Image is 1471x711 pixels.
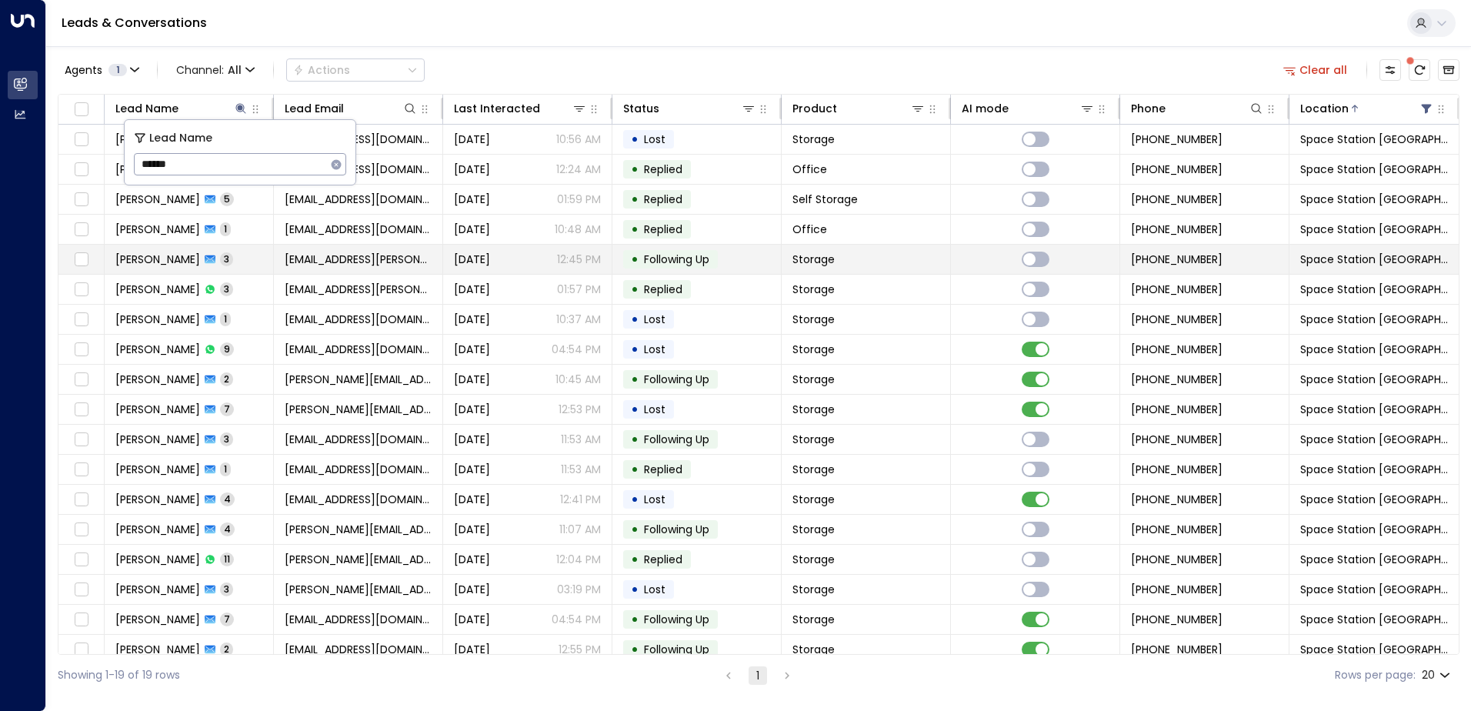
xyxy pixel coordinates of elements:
span: 3 [220,582,233,596]
span: Lost [644,402,665,417]
span: Charles Scott [115,432,200,447]
span: Storage [792,312,835,327]
div: • [631,216,639,242]
button: Clear all [1277,59,1354,81]
div: • [631,546,639,572]
span: charliie@hotmail.co.uk [285,612,432,627]
div: • [631,276,639,302]
div: AI mode [962,99,1095,118]
div: Lead Name [115,99,249,118]
span: 1 [220,312,231,325]
span: 2 [220,643,233,656]
span: Toggle select row [72,490,91,509]
span: Harry Kon [115,402,200,417]
span: Jul 15, 2025 [454,342,490,357]
span: Toggle select row [72,460,91,479]
span: Space Station Banbury [1300,132,1448,147]
p: 04:54 PM [552,342,601,357]
div: Lead Name [115,99,178,118]
div: • [631,246,639,272]
span: Toggle select row [72,400,91,419]
span: +447720374627 [1131,402,1222,417]
span: +447567890123 [1131,462,1222,477]
div: • [631,576,639,603]
span: +447708885881 [1131,612,1222,627]
span: Replied [644,222,682,237]
span: +447825727322 [1131,582,1222,597]
p: 12:53 PM [559,402,601,417]
span: +447379207559 [1131,162,1222,177]
span: 1 [220,462,231,476]
p: 12:45 PM [557,252,601,267]
span: Storage [792,132,835,147]
div: Last Interacted [454,99,540,118]
div: • [631,426,639,452]
span: Toggle select row [72,580,91,599]
div: AI mode [962,99,1009,118]
div: Status [623,99,756,118]
div: Phone [1131,99,1166,118]
span: Storage [792,492,835,507]
span: 7 [220,613,234,626]
span: amybeccalou93@gmail.com [285,132,432,147]
span: Storage [792,372,835,387]
span: Toggle select all [72,100,91,119]
div: • [631,486,639,512]
span: Lost [644,132,665,147]
span: Yesterday [454,642,490,657]
div: Lead Email [285,99,418,118]
label: Rows per page: [1335,667,1416,683]
span: Mar 11, 2025 [454,192,490,207]
div: • [631,396,639,422]
span: Replied [644,552,682,567]
span: charlsescott221@gmail.com [285,432,432,447]
span: Kirsty Harper [115,642,200,657]
span: +447496720895 [1131,252,1222,267]
span: Lost [644,342,665,357]
p: 11:53 AM [561,462,601,477]
span: Jul 08, 2025 [454,552,490,567]
span: +447496720895 [1131,282,1222,297]
span: james.harley@dematic.com [285,552,432,567]
span: James Harley [115,552,200,567]
div: • [631,456,639,482]
span: Following Up [644,642,709,657]
span: 3 [220,432,233,446]
span: Following Up [644,252,709,267]
span: Richard@rjpengineeringltd.co.uk [285,582,432,597]
span: Toggle select row [72,220,91,239]
span: 9 [220,342,234,355]
span: Jun 29, 2025 [454,522,490,537]
p: 03:19 PM [557,582,601,597]
span: Following Up [644,372,709,387]
div: • [631,126,639,152]
p: 10:37 AM [556,312,601,327]
div: Product [792,99,926,118]
span: Aug 06, 2025 [454,312,490,327]
p: 11:53 AM [561,432,601,447]
span: charlsescott221@gmail.com [285,462,432,477]
span: Space Station Banbury [1300,282,1448,297]
div: Product [792,99,837,118]
span: Jul 20, 2025 [454,372,490,387]
span: +447379207559 [1131,312,1222,327]
span: Following Up [644,522,709,537]
span: Lead Name [149,129,212,147]
span: Richard Pemberton [115,582,200,597]
div: • [631,186,639,212]
p: 10:56 AM [556,132,601,147]
span: Toggle select row [72,280,91,299]
span: Space Station Banbury [1300,162,1448,177]
span: james.harley@dematic.com [285,522,432,537]
span: Office [792,222,827,237]
span: +447503763964 [1131,132,1222,147]
span: Leah Harris [115,162,200,177]
div: • [631,306,639,332]
span: Space Station Banbury [1300,462,1448,477]
div: • [631,336,639,362]
span: +447852599461 [1131,642,1222,657]
span: +447878295389 [1131,492,1222,507]
span: 2 [220,372,233,386]
span: harry.kon472@gmail.com [285,372,432,387]
p: 04:54 PM [552,612,601,627]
